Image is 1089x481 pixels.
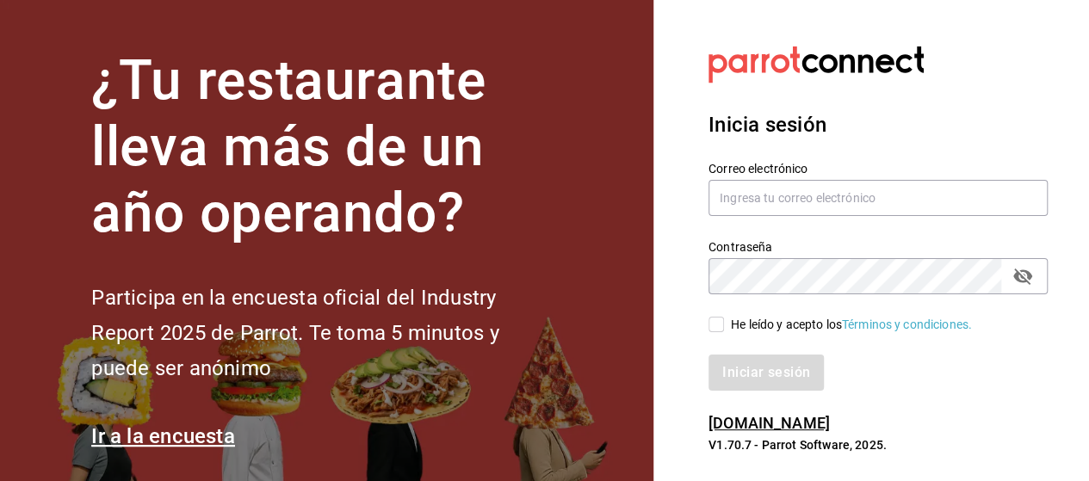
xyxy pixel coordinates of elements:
[91,281,556,385] h2: Participa en la encuesta oficial del Industry Report 2025 de Parrot. Te toma 5 minutos y puede se...
[708,163,1048,175] label: Correo electrónico
[1008,262,1037,291] button: passwordField
[708,241,1048,253] label: Contraseña
[708,180,1048,216] input: Ingresa tu correo electrónico
[842,318,972,331] a: Términos y condiciones.
[91,48,556,246] h1: ¿Tu restaurante lleva más de un año operando?
[708,414,830,432] a: [DOMAIN_NAME]
[708,436,1048,453] p: V1.70.7 - Parrot Software, 2025.
[91,424,235,448] a: Ir a la encuesta
[708,109,1048,140] h3: Inicia sesión
[731,316,972,334] div: He leído y acepto los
